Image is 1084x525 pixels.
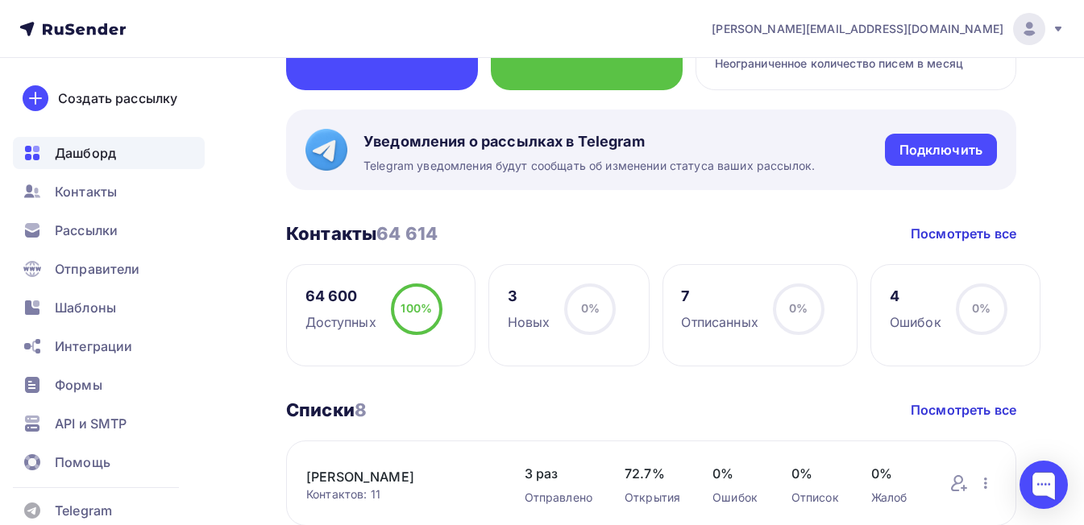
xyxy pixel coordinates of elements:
div: Отправлено [525,490,592,506]
span: Отправители [55,259,140,279]
div: 3 [508,287,550,306]
span: 0% [972,301,991,315]
span: 64 614 [376,223,438,244]
div: Отписанных [681,312,758,332]
span: Шаблоны [55,298,116,317]
div: Контактов: 11 [306,486,492,502]
a: [PERSON_NAME] [306,467,492,486]
div: Открытия [625,490,680,506]
span: Интеграции [55,337,132,356]
h3: Контакты [286,222,438,245]
span: Telegram [55,501,112,520]
a: Посмотреть все [911,224,1016,243]
div: Подключить [899,141,982,159]
a: [PERSON_NAME][EMAIL_ADDRESS][DOMAIN_NAME] [712,13,1065,45]
div: Создать рассылку [58,89,177,108]
span: Уведомления о рассылках в Telegram [363,132,815,151]
span: 0% [871,464,918,483]
div: Отписок [791,490,839,506]
div: Ошибок [890,312,941,332]
span: Формы [55,375,102,395]
div: Доступных [305,312,376,332]
span: 72.7% [625,464,680,483]
a: Контакты [13,176,205,208]
span: Помощь [55,453,110,472]
a: Посмотреть все [911,400,1016,420]
div: Жалоб [871,490,918,506]
a: Рассылки [13,214,205,246]
span: API и SMTP [55,414,127,433]
a: Формы [13,369,205,401]
span: Дашборд [55,143,116,163]
span: 8 [355,399,367,420]
span: 0% [712,464,759,483]
a: Шаблоны [13,291,205,324]
span: Рассылки [55,221,118,240]
h3: Списки [286,399,367,421]
span: 0% [791,464,839,483]
div: 7 [681,287,758,306]
span: 0% [789,301,808,315]
div: Ошибок [712,490,759,506]
span: 0% [581,301,600,315]
div: 4 [890,287,941,306]
span: [PERSON_NAME][EMAIL_ADDRESS][DOMAIN_NAME] [712,21,1003,37]
div: 64 600 [305,287,376,306]
span: 3 раз [525,464,592,483]
a: Дашборд [13,137,205,169]
span: 100% [401,301,432,315]
span: Контакты [55,182,117,201]
span: Telegram уведомления будут сообщать об изменении статуса ваших рассылок. [363,158,815,174]
a: Отправители [13,253,205,285]
div: Новых [508,312,550,332]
